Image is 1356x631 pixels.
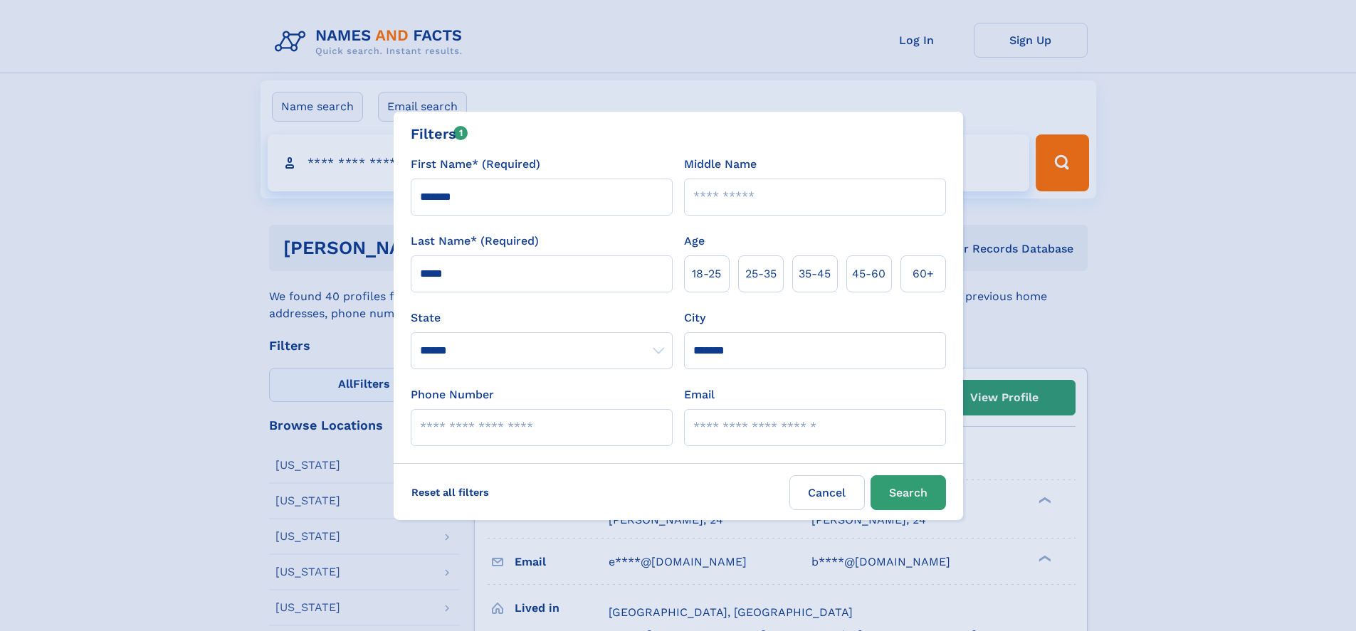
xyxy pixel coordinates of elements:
[852,265,885,282] span: 45‑60
[411,233,539,250] label: Last Name* (Required)
[411,386,494,403] label: Phone Number
[684,386,715,403] label: Email
[789,475,865,510] label: Cancel
[402,475,498,509] label: Reset all filters
[692,265,721,282] span: 18‑25
[799,265,831,282] span: 35‑45
[411,123,468,144] div: Filters
[913,265,934,282] span: 60+
[745,265,777,282] span: 25‑35
[684,309,705,327] label: City
[871,475,946,510] button: Search
[684,233,705,250] label: Age
[684,156,757,173] label: Middle Name
[411,309,673,327] label: State
[411,156,540,173] label: First Name* (Required)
